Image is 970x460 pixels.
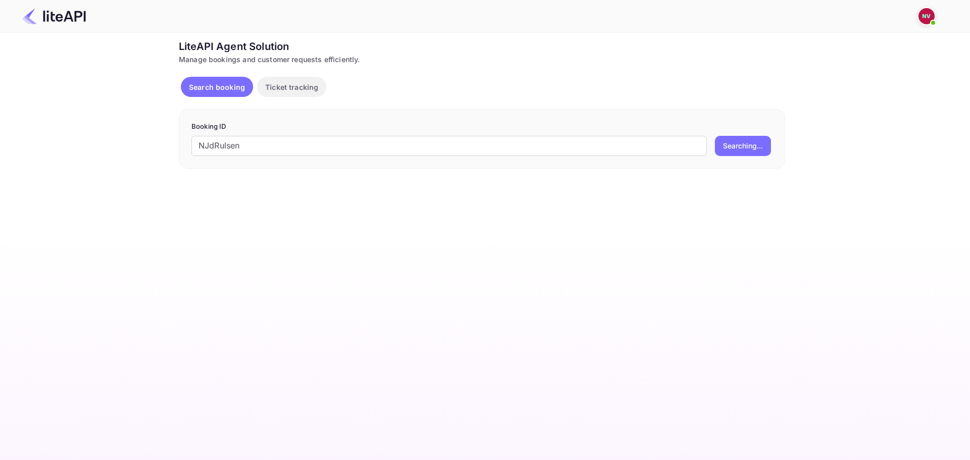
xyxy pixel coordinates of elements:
div: LiteAPI Agent Solution [179,39,785,54]
div: Manage bookings and customer requests efficiently. [179,54,785,65]
img: LiteAPI Logo [22,8,86,24]
p: Search booking [189,82,245,92]
p: Ticket tracking [265,82,318,92]
button: Searching... [715,136,771,156]
p: Booking ID [191,122,772,132]
img: Nicholas Valbusa [918,8,935,24]
input: Enter Booking ID (e.g., 63782194) [191,136,707,156]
